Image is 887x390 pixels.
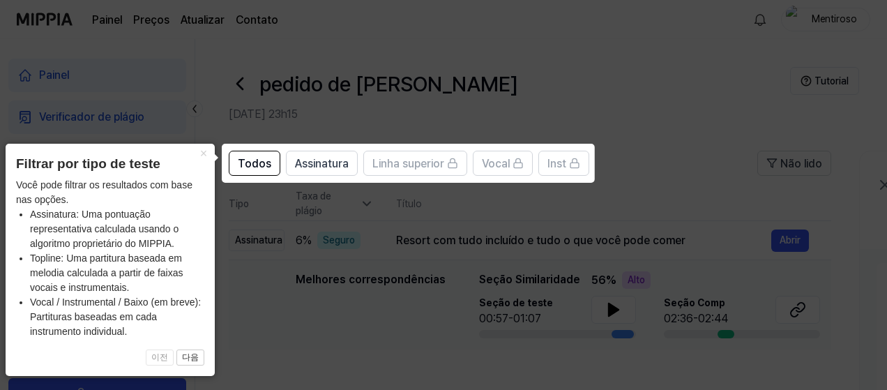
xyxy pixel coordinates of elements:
[547,157,566,170] font: Inst
[482,157,510,170] font: Vocal
[238,157,271,170] font: Todos
[151,352,168,362] font: 이전
[192,144,215,163] button: Fechar
[473,151,533,176] button: Vocal
[30,297,201,337] font: Vocal / Instrumental / Baixo (em breve): Partituras baseadas em cada instrumento individual.
[16,156,160,171] font: Filtrar por tipo de teste
[200,147,208,160] font: ×
[16,179,192,205] font: Você pode filtrar os resultados com base nas opções.
[30,209,179,249] font: Assinatura: Uma pontuação representativa calculada usando o algoritmo proprietário do MIPPIA.
[229,151,280,176] button: Todos
[372,157,444,170] font: Linha superior
[146,350,174,366] button: 이전
[538,151,589,176] button: Inst
[363,151,467,176] button: Linha superior
[30,253,183,293] font: Topline: Uma partitura baseada em melodia calculada a partir de faixas vocais e instrumentais.
[286,151,358,176] button: Assinatura
[295,157,349,170] font: Assinatura
[176,350,204,366] button: 다음
[182,352,199,362] font: 다음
